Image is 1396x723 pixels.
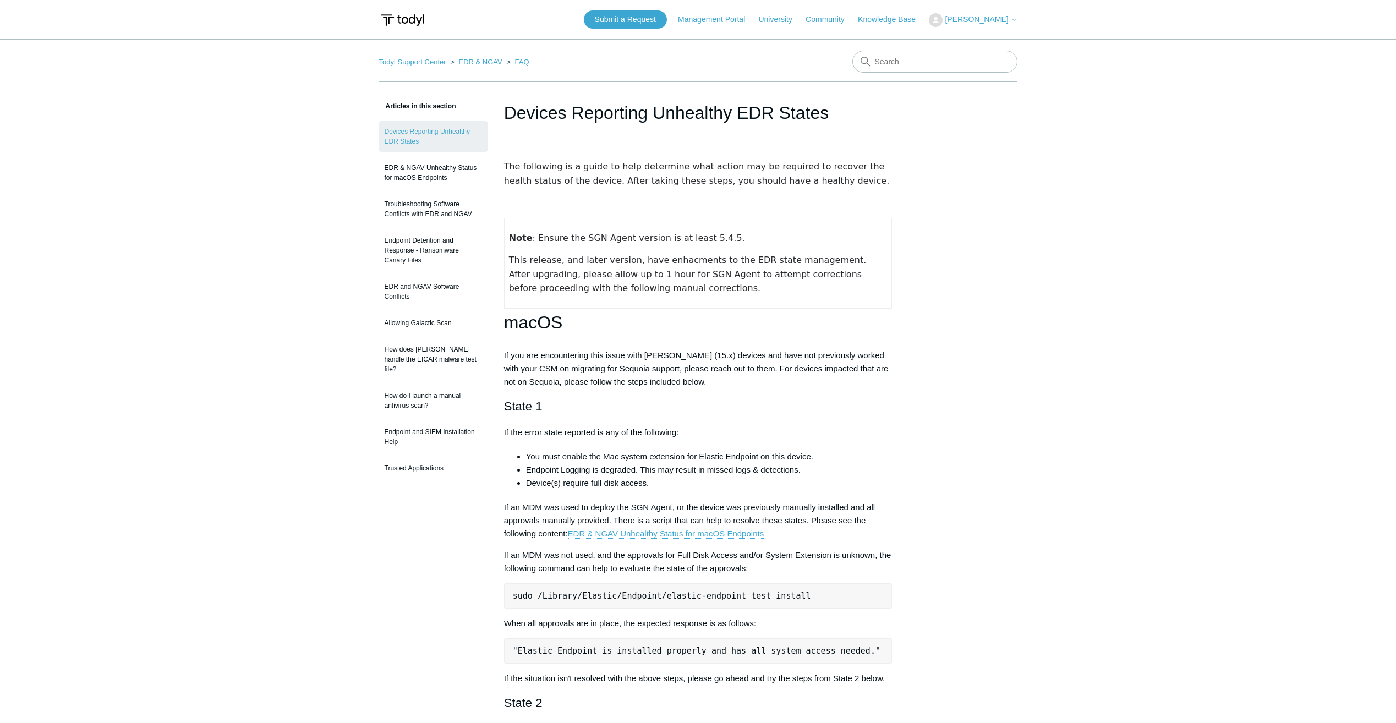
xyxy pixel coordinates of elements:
[504,672,893,685] p: If the situation isn't resolved with the above steps, please go ahead and try the steps from Stat...
[678,14,756,25] a: Management Portal
[379,458,488,479] a: Trusted Applications
[379,230,488,271] a: Endpoint Detention and Response - Ransomware Canary Files
[379,194,488,224] a: Troubleshooting Software Conflicts with EDR and NGAV
[504,349,893,388] p: If you are encountering this issue with [PERSON_NAME] (15.x) devices and have not previously work...
[504,693,893,713] h2: State 2
[806,14,856,25] a: Community
[509,255,869,293] span: This release, and later version, have enhacments to the EDR state management. After upgrading, pl...
[945,15,1008,24] span: [PERSON_NAME]
[504,397,893,416] h2: State 1
[458,58,502,66] a: EDR & NGAV
[379,102,456,110] span: Articles in this section
[379,421,488,452] a: Endpoint and SIEM Installation Help
[509,233,533,243] strong: Note
[504,309,893,337] h1: macOS
[504,549,893,575] p: If an MDM was not used, and the approvals for Full Disk Access and/or System Extension is unknown...
[379,10,426,30] img: Todyl Support Center Help Center home page
[515,58,529,66] a: FAQ
[504,161,890,186] span: The following is a guide to help determine what action may be required to recover the health stat...
[758,14,803,25] a: University
[526,476,893,490] li: Device(s) require full disk access.
[852,51,1017,73] input: Search
[568,529,764,539] a: EDR & NGAV Unhealthy Status for macOS Endpoints
[504,58,529,66] li: FAQ
[379,385,488,416] a: How do I launch a manual antivirus scan?
[509,233,745,243] span: : Ensure the SGN Agent version is at least 5.4.5.
[858,14,927,25] a: Knowledge Base
[526,463,893,476] li: Endpoint Logging is degraded. This may result in missed logs & detections.
[584,10,667,29] a: Submit a Request
[504,100,893,126] h1: Devices Reporting Unhealthy EDR States
[526,450,893,463] li: You must enable the Mac system extension for Elastic Endpoint on this device.
[379,339,488,380] a: How does [PERSON_NAME] handle the EICAR malware test file?
[504,426,893,439] p: If the error state reported is any of the following:
[929,13,1017,27] button: [PERSON_NAME]
[379,313,488,333] a: Allowing Galactic Scan
[504,583,893,609] pre: sudo /Library/Elastic/Endpoint/elastic-endpoint test install
[504,638,893,664] pre: "Elastic Endpoint is installed properly and has all system access needed."
[504,617,893,630] p: When all approvals are in place, the expected response is as follows:
[379,157,488,188] a: EDR & NGAV Unhealthy Status for macOS Endpoints
[379,276,488,307] a: EDR and NGAV Software Conflicts
[379,58,446,66] a: Todyl Support Center
[448,58,504,66] li: EDR & NGAV
[379,58,448,66] li: Todyl Support Center
[504,501,893,540] p: If an MDM was used to deploy the SGN Agent, or the device was previously manually installed and a...
[379,121,488,152] a: Devices Reporting Unhealthy EDR States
